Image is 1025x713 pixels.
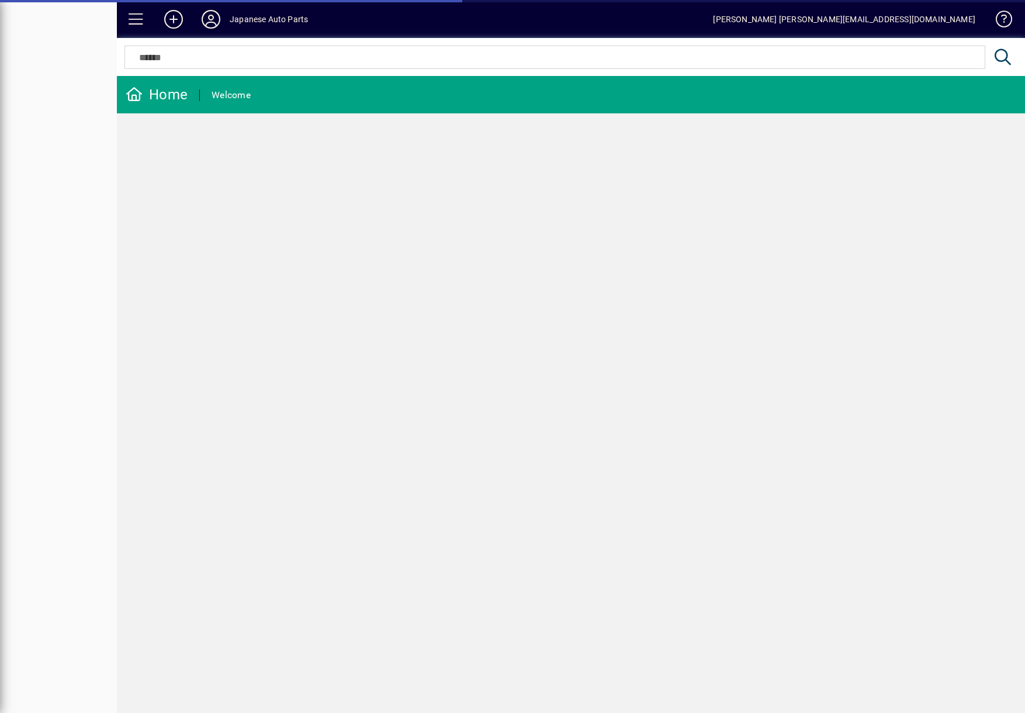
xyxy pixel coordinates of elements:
[212,86,251,105] div: Welcome
[126,85,188,104] div: Home
[987,2,1010,40] a: Knowledge Base
[155,9,192,30] button: Add
[713,10,975,29] div: [PERSON_NAME] [PERSON_NAME][EMAIL_ADDRESS][DOMAIN_NAME]
[192,9,230,30] button: Profile
[230,10,308,29] div: Japanese Auto Parts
